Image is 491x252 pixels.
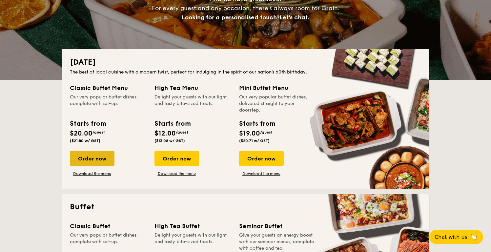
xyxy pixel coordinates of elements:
[154,221,231,231] div: High Tea Buffet
[154,119,190,129] div: Starts from
[279,14,309,21] span: Let's chat.
[260,130,273,135] span: /guest
[70,69,421,75] div: The best of local cuisine with a modern twist, perfect for indulging in the spirit of our nation’...
[470,233,478,241] span: 🦙
[70,151,114,166] div: Order now
[239,94,316,114] div: Our very popular buffet dishes, delivered straight to your doorstep.
[239,83,316,93] div: Mini Buffet Menu
[182,14,279,21] span: Looking for a personalised touch?
[70,221,147,231] div: Classic Buffet
[92,130,105,135] span: /guest
[70,57,421,68] h2: [DATE]
[70,232,147,252] div: Our very popular buffet dishes, complete with set-up.
[70,138,100,143] span: ($21.80 w/ GST)
[429,230,483,244] button: Chat with us🦙
[239,221,316,231] div: Seminar Buffet
[154,138,185,143] span: ($13.08 w/ GST)
[70,202,421,212] h2: Buffet
[176,130,188,135] span: /guest
[154,171,199,176] a: Download the menu
[70,83,147,93] div: Classic Buffet Menu
[239,151,284,166] div: Order now
[239,232,316,252] div: Give your guests an energy boost with our seminar menus, complete with coffee and tea.
[239,138,270,143] span: ($20.71 w/ GST)
[154,151,199,166] div: Order now
[70,119,106,129] div: Starts from
[435,234,467,240] span: Chat with us
[239,119,275,129] div: Starts from
[154,94,231,114] div: Delight your guests with our light and tasty bite-sized treats.
[154,83,231,93] div: High Tea Menu
[70,130,92,137] span: $20.00
[154,130,176,137] span: $12.00
[70,171,114,176] a: Download the menu
[154,232,231,252] div: Delight your guests with our light and tasty bite-sized treats.
[239,171,284,176] a: Download the menu
[239,130,260,137] span: $19.00
[70,94,147,114] div: Our very popular buffet dishes, complete with set-up.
